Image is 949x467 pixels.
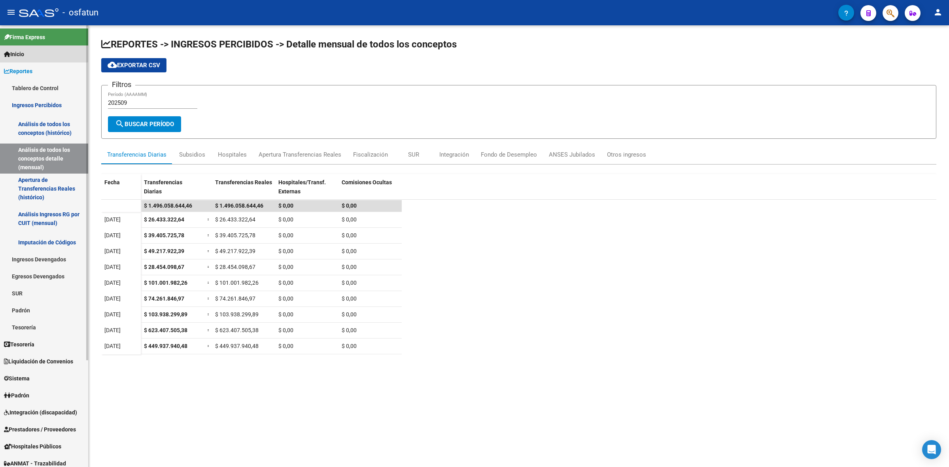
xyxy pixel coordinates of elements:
span: $ 0,00 [278,232,293,238]
span: [DATE] [104,343,121,349]
div: ANSES Jubilados [549,150,595,159]
span: Hospitales Públicos [4,442,61,451]
span: - osfatun [62,4,98,21]
span: $ 0,00 [342,280,357,286]
div: Transferencias Diarias [107,150,166,159]
span: Padrón [4,391,29,400]
mat-icon: menu [6,8,16,17]
span: $ 0,00 [278,327,293,333]
span: Transferencias Diarias [144,179,182,195]
span: $ 449.937.940,48 [144,343,187,349]
span: $ 103.938.299,89 [144,311,187,318]
span: Reportes [4,67,32,76]
mat-icon: search [115,119,125,129]
span: $ 74.261.846,97 [215,295,255,302]
div: SUR [408,150,419,159]
span: = [207,311,210,318]
span: [DATE] [104,295,121,302]
span: $ 1.496.058.644,46 [144,202,192,209]
span: $ 39.405.725,78 [144,232,184,238]
span: = [207,280,210,286]
datatable-header-cell: Comisiones Ocultas [338,174,402,207]
span: $ 28.454.098,67 [215,264,255,270]
mat-icon: person [933,8,943,17]
span: Liquidación de Convenios [4,357,73,366]
span: Firma Express [4,33,45,42]
span: $ 0,00 [342,232,357,238]
span: $ 0,00 [342,295,357,302]
div: Fiscalización [353,150,388,159]
div: Fondo de Desempleo [481,150,537,159]
span: $ 623.407.505,38 [215,327,259,333]
div: Otros ingresos [607,150,646,159]
span: $ 0,00 [278,311,293,318]
span: Transferencias Reales [215,179,272,185]
span: [DATE] [104,232,121,238]
span: $ 0,00 [278,343,293,349]
span: Inicio [4,50,24,59]
span: $ 0,00 [342,216,357,223]
span: $ 623.407.505,38 [144,327,187,333]
span: $ 101.001.982,26 [144,280,187,286]
span: [DATE] [104,264,121,270]
span: $ 74.261.846,97 [144,295,184,302]
span: $ 0,00 [278,202,293,209]
span: $ 39.405.725,78 [215,232,255,238]
span: $ 101.001.982,26 [215,280,259,286]
button: Exportar CSV [101,58,166,72]
span: $ 0,00 [278,295,293,302]
span: Buscar Período [115,121,174,128]
span: [DATE] [104,216,121,223]
datatable-header-cell: Hospitales/Transf. Externas [275,174,338,207]
span: = [207,264,210,270]
span: $ 0,00 [278,264,293,270]
div: Subsidios [179,150,205,159]
span: $ 1.496.058.644,46 [215,202,263,209]
span: $ 0,00 [278,216,293,223]
span: $ 0,00 [342,327,357,333]
span: $ 26.433.322,64 [144,216,184,223]
div: Open Intercom Messenger [922,440,941,459]
span: [DATE] [104,311,121,318]
span: $ 0,00 [342,202,357,209]
div: Hospitales [218,150,247,159]
span: $ 0,00 [278,248,293,254]
span: $ 0,00 [342,248,357,254]
span: Hospitales/Transf. Externas [278,179,326,195]
span: = [207,248,210,254]
span: Fecha [104,179,120,185]
span: $ 49.217.922,39 [215,248,255,254]
span: $ 26.433.322,64 [215,216,255,223]
datatable-header-cell: Fecha [101,174,141,207]
span: [DATE] [104,248,121,254]
span: Exportar CSV [108,62,160,69]
span: $ 103.938.299,89 [215,311,259,318]
datatable-header-cell: Transferencias Reales [212,174,275,207]
span: $ 0,00 [342,264,357,270]
span: = [207,343,210,349]
span: REPORTES -> INGRESOS PERCIBIDOS -> Detalle mensual de todos los conceptos [101,39,457,50]
span: $ 0,00 [342,343,357,349]
mat-icon: cloud_download [108,60,117,70]
datatable-header-cell: Transferencias Diarias [141,174,204,207]
span: Sistema [4,374,30,383]
span: $ 49.217.922,39 [144,248,184,254]
button: Buscar Período [108,116,181,132]
span: Integración (discapacidad) [4,408,77,417]
span: = [207,216,210,223]
span: = [207,232,210,238]
span: $ 0,00 [342,311,357,318]
div: Integración [439,150,469,159]
span: [DATE] [104,327,121,333]
span: = [207,327,210,333]
span: [DATE] [104,280,121,286]
h3: Filtros [108,79,135,90]
span: Prestadores / Proveedores [4,425,76,434]
span: $ 0,00 [278,280,293,286]
div: Apertura Transferencias Reales [259,150,341,159]
span: $ 28.454.098,67 [144,264,184,270]
span: $ 449.937.940,48 [215,343,259,349]
span: = [207,295,210,302]
span: Comisiones Ocultas [342,179,392,185]
span: Tesorería [4,340,34,349]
